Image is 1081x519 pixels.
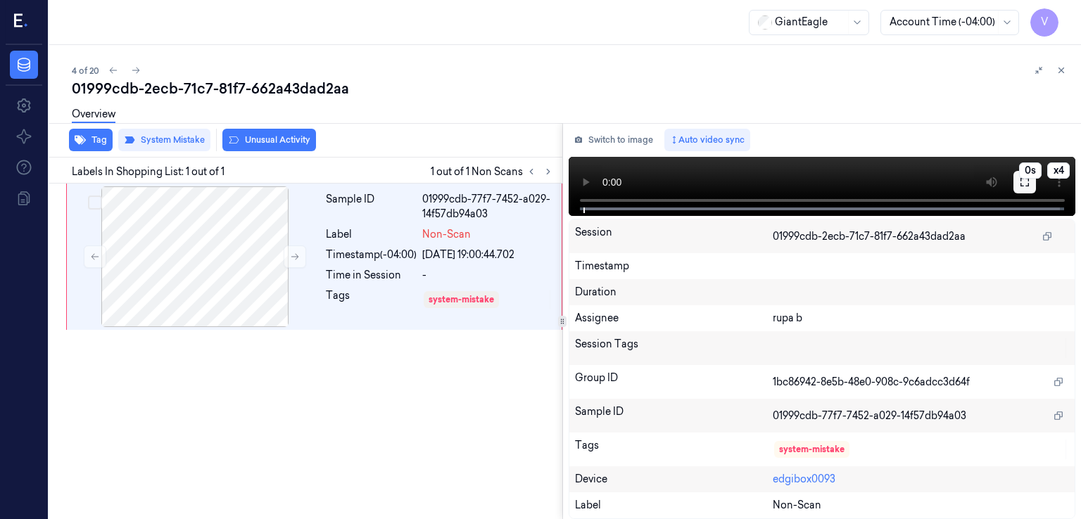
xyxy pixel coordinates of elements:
[326,192,417,222] div: Sample ID
[429,293,494,306] div: system-mistake
[779,443,845,456] div: system-mistake
[326,268,417,283] div: Time in Session
[664,129,750,151] button: Auto video sync
[575,498,773,513] div: Label
[72,79,1070,98] div: 01999cdb-2ecb-71c7-81f7-662a43dad2aa
[326,288,417,311] div: Tags
[773,409,966,423] span: 01999cdb-77f7-7452-a029-14f57db94a03
[575,259,1070,274] div: Timestamp
[773,375,970,390] span: 1bc86942-8e5b-48e0-908c-9c6adcc3d64f
[773,498,821,513] span: Non-Scan
[88,196,102,210] button: Select row
[326,227,417,242] div: Label
[575,285,1070,300] div: Duration
[773,229,966,244] span: 01999cdb-2ecb-71c7-81f7-662a43dad2aa
[222,129,316,151] button: Unusual Activity
[575,438,773,461] div: Tags
[326,248,417,262] div: Timestamp (-04:00)
[569,129,659,151] button: Switch to image
[431,163,557,180] span: 1 out of 1 Non Scans
[575,311,773,326] div: Assignee
[72,65,99,77] span: 4 of 20
[575,472,773,487] div: Device
[422,268,553,283] div: -
[575,337,773,359] div: Session Tags
[1019,162,1042,179] button: 0s
[1030,8,1058,37] button: V
[1047,162,1070,179] button: x4
[69,129,113,151] button: Tag
[72,107,115,123] a: Overview
[773,311,1070,326] div: rupa b
[575,371,773,393] div: Group ID
[422,227,471,242] span: Non-Scan
[422,192,553,222] div: 01999cdb-77f7-7452-a029-14f57db94a03
[575,225,773,248] div: Session
[422,248,553,262] div: [DATE] 19:00:44.702
[773,472,1070,487] div: edgibox0093
[72,165,225,179] span: Labels In Shopping List: 1 out of 1
[118,129,210,151] button: System Mistake
[575,404,773,427] div: Sample ID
